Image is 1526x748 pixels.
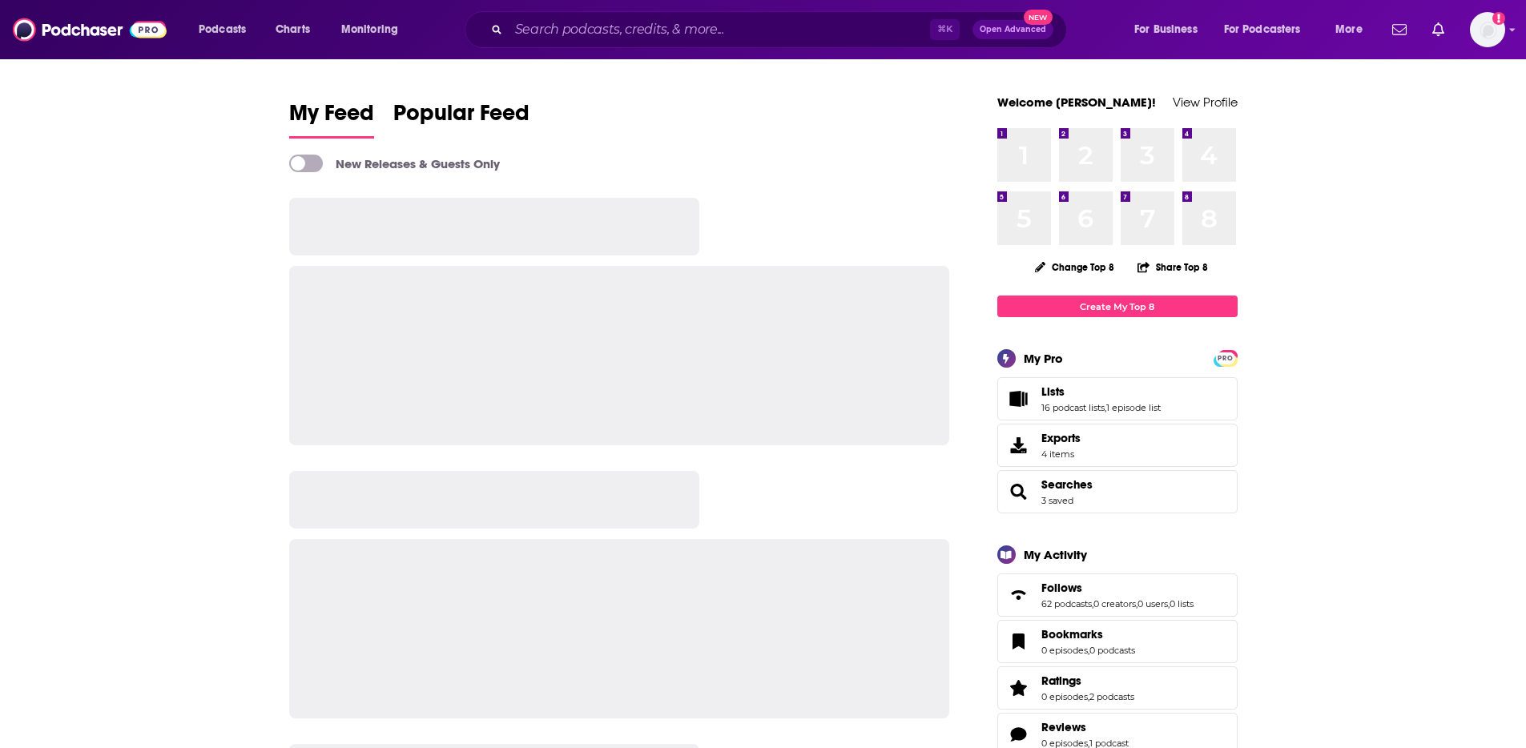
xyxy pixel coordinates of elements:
[1041,674,1134,688] a: Ratings
[1137,251,1209,283] button: Share Top 8
[1041,448,1081,460] span: 4 items
[289,99,374,139] a: My Feed
[330,17,419,42] button: open menu
[1137,598,1168,609] a: 0 users
[1089,691,1134,702] a: 2 podcasts
[997,470,1238,513] span: Searches
[1003,434,1035,456] span: Exports
[1134,18,1198,41] span: For Business
[1470,12,1505,47] img: User Profile
[997,573,1238,617] span: Follows
[1335,18,1363,41] span: More
[1041,431,1081,445] span: Exports
[1470,12,1505,47] span: Logged in as heidiv
[980,26,1046,34] span: Open Advanced
[1041,645,1088,656] a: 0 episodes
[1123,17,1218,42] button: open menu
[1024,351,1063,366] div: My Pro
[997,666,1238,710] span: Ratings
[1386,16,1413,43] a: Show notifications dropdown
[1136,598,1137,609] span: ,
[1426,16,1451,43] a: Show notifications dropdown
[1041,402,1105,413] a: 16 podcast lists
[1089,645,1135,656] a: 0 podcasts
[1041,627,1135,641] a: Bookmarks
[13,14,167,45] img: Podchaser - Follow, Share and Rate Podcasts
[1003,481,1035,503] a: Searches
[1324,17,1383,42] button: open menu
[289,99,374,136] span: My Feed
[199,18,246,41] span: Podcasts
[997,424,1238,467] a: Exports
[1003,388,1035,410] a: Lists
[393,99,529,136] span: Popular Feed
[1106,402,1161,413] a: 1 episode list
[997,296,1238,317] a: Create My Top 8
[509,17,930,42] input: Search podcasts, credits, & more...
[1470,12,1505,47] button: Show profile menu
[1041,720,1129,734] a: Reviews
[1168,598,1170,609] span: ,
[1173,95,1238,110] a: View Profile
[930,19,960,40] span: ⌘ K
[393,99,529,139] a: Popular Feed
[1003,723,1035,746] a: Reviews
[1088,691,1089,702] span: ,
[1214,17,1324,42] button: open menu
[1224,18,1301,41] span: For Podcasters
[1216,352,1235,364] a: PRO
[289,155,500,172] a: New Releases & Guests Only
[997,95,1156,110] a: Welcome [PERSON_NAME]!
[1092,598,1093,609] span: ,
[1003,584,1035,606] a: Follows
[187,17,267,42] button: open menu
[480,11,1082,48] div: Search podcasts, credits, & more...
[1041,691,1088,702] a: 0 episodes
[1041,384,1065,399] span: Lists
[1088,645,1089,656] span: ,
[1041,581,1194,595] a: Follows
[997,620,1238,663] span: Bookmarks
[1170,598,1194,609] a: 0 lists
[1003,677,1035,699] a: Ratings
[1003,630,1035,653] a: Bookmarks
[1492,12,1505,25] svg: Add a profile image
[1041,720,1086,734] span: Reviews
[972,20,1053,39] button: Open AdvancedNew
[1041,384,1161,399] a: Lists
[1041,581,1082,595] span: Follows
[265,17,320,42] a: Charts
[997,377,1238,420] span: Lists
[1041,627,1103,641] span: Bookmarks
[1041,674,1081,688] span: Ratings
[1105,402,1106,413] span: ,
[1041,495,1073,506] a: 3 saved
[1041,477,1093,492] a: Searches
[1024,10,1053,25] span: New
[1041,598,1092,609] a: 62 podcasts
[341,18,398,41] span: Monitoring
[1025,257,1125,277] button: Change Top 8
[1024,547,1087,562] div: My Activity
[276,18,310,41] span: Charts
[1093,598,1136,609] a: 0 creators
